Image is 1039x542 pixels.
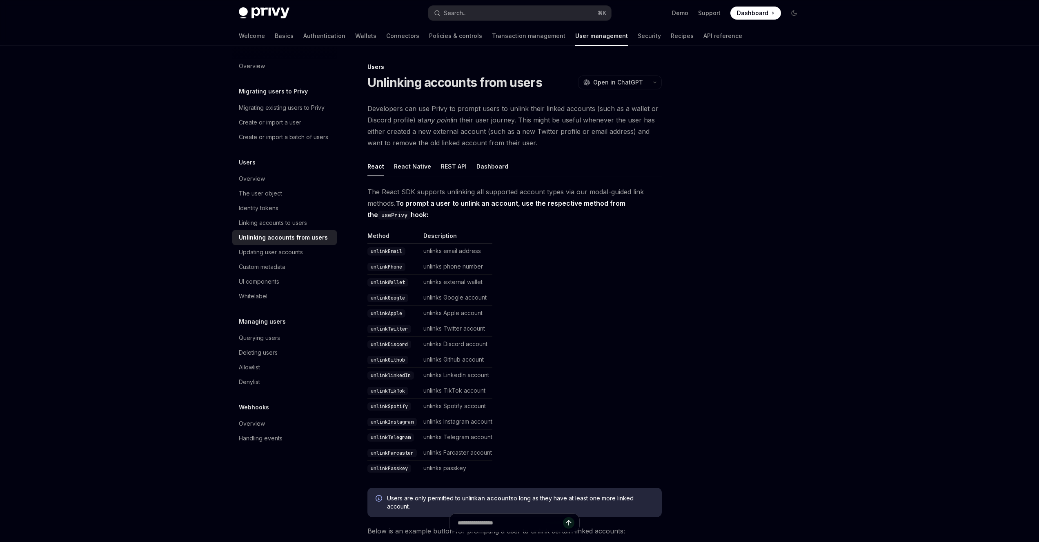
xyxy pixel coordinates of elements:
div: Denylist [239,377,260,387]
div: Overview [239,61,265,71]
div: Overview [239,174,265,184]
td: unlinks Telegram account [420,430,492,445]
a: Unlinking accounts from users [232,230,337,245]
h5: Webhooks [239,402,269,412]
span: Open in ChatGPT [593,78,643,87]
strong: To prompt a user to unlink an account, use the respective method from the hook: [367,199,625,219]
a: Authentication [303,26,345,46]
div: Overview [239,419,265,429]
button: Open in ChatGPT [578,76,648,89]
a: Policies & controls [429,26,482,46]
a: Create or import a user [232,115,337,130]
div: REST API [441,157,467,176]
td: unlinks Twitter account [420,321,492,337]
a: Handling events [232,431,337,446]
input: Ask a question... [458,514,563,532]
svg: Info [376,495,384,503]
td: unlinks external wallet [420,275,492,290]
th: Description [420,232,492,244]
button: Toggle dark mode [788,7,801,20]
a: Recipes [671,26,694,46]
div: Migrating existing users to Privy [239,103,325,113]
strong: an account [478,495,511,502]
div: Create or import a user [239,118,301,127]
a: Overview [232,416,337,431]
button: Send message [563,517,574,529]
a: Wallets [355,26,376,46]
a: Denylist [232,375,337,389]
a: Overview [232,59,337,73]
td: unlinks passkey [420,461,492,476]
h5: Users [239,158,256,167]
code: unlinkTwitter [367,325,411,333]
a: Connectors [386,26,419,46]
td: unlinks Spotify account [420,399,492,414]
a: Overview [232,171,337,186]
td: unlinks Farcaster account [420,445,492,461]
h5: Managing users [239,317,286,327]
div: Custom metadata [239,262,285,272]
a: Migrating existing users to Privy [232,100,337,115]
td: unlinks Github account [420,352,492,368]
div: Linking accounts to users [239,218,307,228]
a: Security [638,26,661,46]
a: Identity tokens [232,201,337,215]
td: unlinks Apple account [420,306,492,321]
code: usePrivy [378,211,411,220]
a: Deleting users [232,345,337,360]
div: Unlinking accounts from users [239,233,328,242]
img: dark logo [239,7,289,19]
div: Users [367,63,662,71]
button: Open search [428,6,611,20]
td: unlinks email address [420,244,492,259]
code: unlinkDiscord [367,340,411,349]
a: Whitelabel [232,289,337,304]
div: Updating user accounts [239,247,303,257]
td: unlinks Instagram account [420,414,492,430]
code: unlinkInstagram [367,418,417,426]
h1: Unlinking accounts from users [367,75,542,90]
td: unlinks TikTok account [420,383,492,399]
td: unlinks phone number [420,259,492,275]
td: unlinks Discord account [420,337,492,352]
a: The user object [232,186,337,201]
td: unlinks LinkedIn account [420,368,492,383]
div: The user object [239,189,282,198]
h5: Migrating users to Privy [239,87,308,96]
div: Allowlist [239,362,260,372]
a: API reference [703,26,742,46]
a: Create or import a batch of users [232,130,337,144]
a: Updating user accounts [232,245,337,260]
div: Identity tokens [239,203,278,213]
span: ⌘ K [598,10,606,16]
span: Users are only permitted to unlink so long as they have at least one more linked account. [387,494,654,511]
code: unlinkTikTok [367,387,408,395]
code: unlinkTelegram [367,433,414,442]
div: Create or import a batch of users [239,132,328,142]
div: UI components [239,277,279,287]
a: Custom metadata [232,260,337,274]
code: unlinkFarcaster [367,449,417,457]
a: Demo [672,9,688,17]
div: React Native [394,157,431,176]
a: Linking accounts to users [232,215,337,230]
div: Whitelabel [239,291,267,301]
a: Support [698,9,721,17]
a: Dashboard [730,7,781,20]
span: The React SDK supports unlinking all supported account types via our modal-guided link methods. [367,186,662,220]
code: unlinkPhone [367,263,405,271]
a: Welcome [239,26,265,46]
span: Dashboard [737,9,768,17]
em: any point [423,116,452,124]
div: Deleting users [239,348,278,358]
a: UI components [232,274,337,289]
code: unlinkWallet [367,278,408,287]
code: unlinkGithub [367,356,408,364]
code: unlinkPasskey [367,464,411,473]
td: unlinks Google account [420,290,492,306]
a: Basics [275,26,294,46]
div: Querying users [239,333,280,343]
code: unlinkSpotify [367,402,411,411]
code: unlinkApple [367,309,405,318]
div: React [367,157,384,176]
